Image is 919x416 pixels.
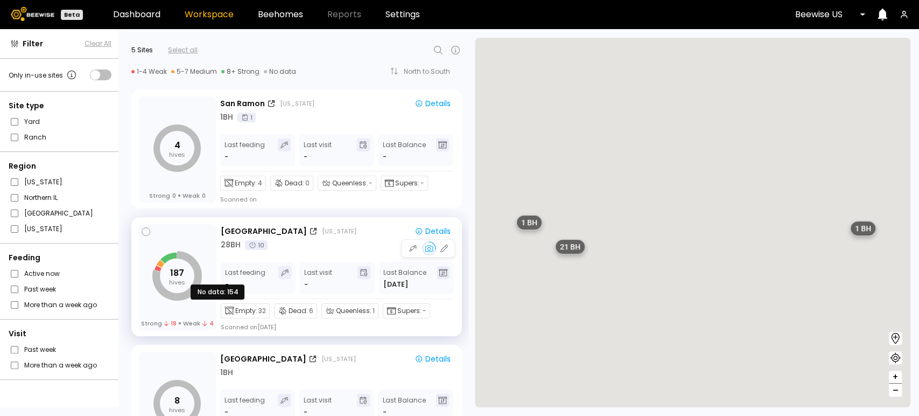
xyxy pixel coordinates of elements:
div: 1-4 Weak [131,67,167,76]
span: 1 BH [855,224,871,233]
span: 1 BH [521,218,537,227]
div: - [225,279,230,290]
div: North to South [404,68,458,75]
div: Last Balance [383,138,426,162]
div: Visit [9,328,111,339]
div: Last visit [304,266,332,290]
div: Scanned on [220,195,257,204]
span: [DATE] [383,279,408,290]
img: Beewise logo [11,7,54,21]
div: [US_STATE] [321,355,356,363]
div: 5 Sites [131,45,153,55]
div: 10 [245,240,268,250]
span: 18 [164,320,177,327]
div: Last Balance [383,266,426,290]
button: Details [410,225,455,237]
label: Northern IL [24,192,58,203]
div: [GEOGRAPHIC_DATA] [220,353,306,365]
button: + [889,371,902,384]
label: More than a week ago [24,359,97,371]
tspan: hives [169,150,185,159]
span: 6 [309,306,313,316]
div: Strong Weak [149,192,206,199]
div: Select all [168,45,198,55]
div: Beta [61,10,83,20]
span: 32 [258,306,266,316]
span: 1 [373,306,375,316]
a: Dashboard [113,10,160,19]
div: 1 [237,113,256,122]
div: 1 BH [220,367,233,378]
span: 4 [258,178,262,188]
label: Past week [24,283,56,295]
button: Details [410,353,455,365]
label: Past week [24,344,56,355]
span: 21 BH [560,242,580,252]
span: - [420,178,424,188]
div: No data [264,67,296,76]
div: Feeding [9,252,111,264]
label: [US_STATE] [24,176,62,188]
span: 0 [172,192,176,199]
span: 0 [202,192,206,199]
span: Filter [23,38,43,50]
a: Beehomes [258,10,303,19]
div: Region [9,161,111,172]
label: More than a week ago [24,299,97,310]
div: Empty: [221,303,270,318]
label: Ranch [24,131,46,143]
a: Workspace [185,10,234,19]
div: Site type [9,100,111,112]
div: Queenless: [318,176,376,191]
span: 0 [305,178,310,188]
div: 8+ Strong [221,67,259,76]
button: Clear All [85,39,111,48]
label: Yard [24,116,40,127]
span: Reports [327,10,361,19]
div: Dead: [274,303,317,318]
div: [US_STATE] [322,227,356,235]
label: [US_STATE] [24,223,62,234]
div: Queenless: [321,303,378,318]
span: - [423,306,426,316]
div: Details [415,226,451,236]
div: 28 BH [221,239,241,251]
div: - [304,151,307,162]
div: San Ramon [220,98,265,109]
div: Only in-use sites [9,68,78,81]
div: Supers: [383,303,430,318]
div: - [225,151,229,162]
div: Last feeding [225,138,265,162]
div: Last visit [304,138,332,162]
span: – [893,384,899,397]
tspan: 187 [170,267,184,279]
button: – [889,384,902,397]
div: Details [415,99,451,108]
div: 5-7 Medium [171,67,217,76]
div: Details [415,354,451,364]
div: Empty: [220,176,266,191]
label: [GEOGRAPHIC_DATA] [24,207,93,219]
span: - [383,151,387,162]
div: Last feeding [225,266,265,290]
div: Scanned on [DATE] [221,323,276,331]
label: Active now [24,268,60,279]
div: Supers: [381,176,428,191]
span: - [369,178,373,188]
div: Dead: [270,176,313,191]
div: [GEOGRAPHIC_DATA] [221,226,307,237]
tspan: hives [169,406,185,414]
button: Details [410,98,455,109]
div: Strong Weak [141,320,214,327]
a: Settings [385,10,420,19]
tspan: 8 [174,394,180,407]
div: 1 BH [220,112,233,123]
tspan: 4 [174,139,180,151]
span: 4 [202,320,213,327]
tspan: hives [169,278,185,287]
span: + [892,370,899,384]
div: - [304,279,308,290]
div: [US_STATE] [280,99,314,108]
